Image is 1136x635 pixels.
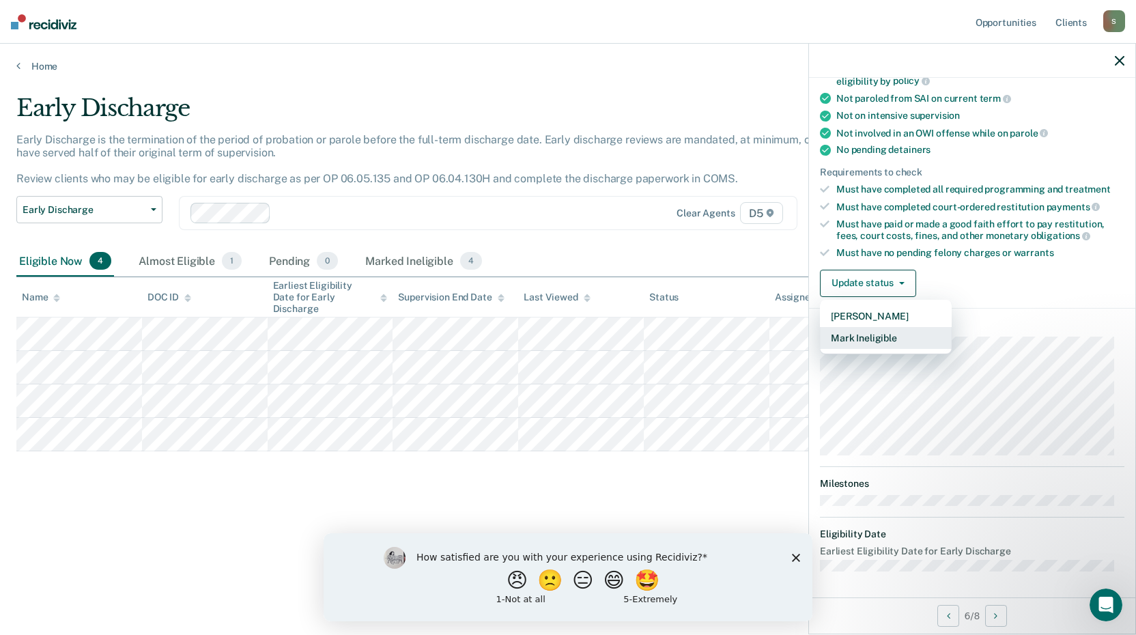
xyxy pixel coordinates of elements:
div: Not involved in an OWI offense while on [836,127,1124,139]
dt: Earliest Eligibility Date for Early Discharge [820,546,1124,557]
div: DOC ID [147,292,191,303]
button: Previous Opportunity [937,605,959,627]
div: S [1103,10,1125,32]
div: Last Viewed [524,292,590,303]
div: Status [649,292,679,303]
div: Assigned to [775,292,839,303]
div: No pending [836,144,1124,156]
button: Mark Ineligible [820,327,952,349]
div: Earliest Eligibility Date for Early Discharge [273,280,388,314]
dt: Milestones [820,478,1124,490]
div: Eligible Now [16,246,114,277]
div: Name [22,292,60,303]
div: Not on intensive [836,110,1124,122]
dt: Supervision [820,320,1124,331]
div: Clear agents [677,208,735,219]
img: Recidiviz [11,14,76,29]
span: payments [1047,201,1100,212]
span: supervision [910,110,960,121]
button: Next Opportunity [985,605,1007,627]
div: Marked Ineligible [363,246,485,277]
div: Must have no pending felony charges or [836,247,1124,259]
span: 4 [89,252,111,270]
div: Pending [266,246,341,277]
span: policy [893,75,930,86]
span: D5 [740,202,783,224]
div: Not paroled from SAI on current [836,92,1124,104]
div: Must have completed all required programming and [836,184,1124,195]
div: Requirements to check [820,167,1124,178]
div: Almost Eligible [136,246,244,277]
iframe: Intercom live chat [1090,589,1122,621]
div: Must have paid or made a good faith effort to pay restitution, fees, court costs, fines, and othe... [836,218,1124,242]
button: Update status [820,270,916,297]
div: Must have completed court-ordered restitution [836,201,1124,213]
span: warrants [1014,247,1054,258]
div: 6 / 8 [809,597,1135,634]
span: detainers [888,144,931,155]
span: 0 [317,252,338,270]
span: term [980,93,1011,104]
div: Supervision End Date [398,292,504,303]
span: 1 [222,252,242,270]
p: Early Discharge is the termination of the period of probation or parole before the full-term disc... [16,133,864,186]
iframe: Survey by Kim from Recidiviz [324,533,812,621]
button: [PERSON_NAME] [820,305,952,327]
span: parole [1010,128,1048,139]
span: 4 [460,252,482,270]
div: Early Discharge [16,94,868,133]
dt: Eligibility Date [820,528,1124,540]
span: Early Discharge [23,204,145,216]
span: obligations [1031,230,1090,241]
span: treatment [1065,184,1111,195]
a: Home [16,60,1120,72]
